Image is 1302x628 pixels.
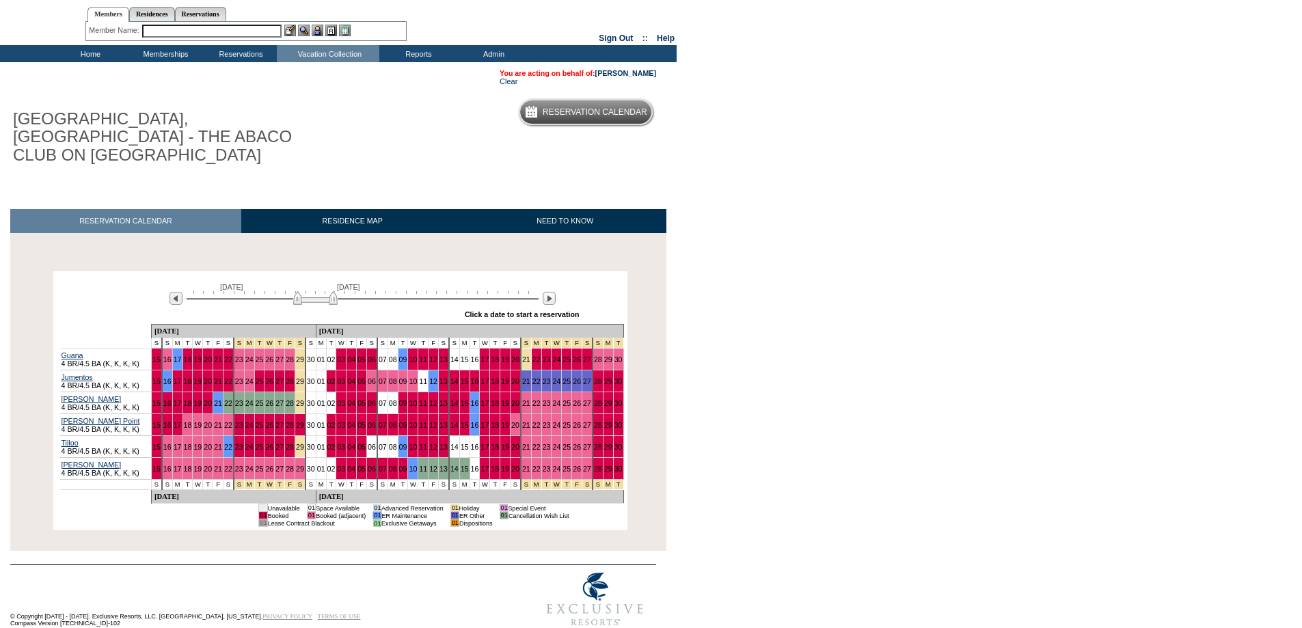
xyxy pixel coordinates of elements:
[298,25,310,36] img: View
[389,465,397,473] a: 08
[235,465,243,473] a: 23
[461,421,469,429] a: 15
[614,421,623,429] a: 30
[256,421,264,429] a: 25
[552,421,560,429] a: 24
[152,443,161,451] a: 15
[245,421,254,429] a: 24
[163,443,172,451] a: 16
[286,465,294,473] a: 28
[429,399,437,407] a: 12
[62,373,93,381] a: Jumentos
[491,355,499,364] a: 18
[327,377,336,385] a: 02
[450,421,459,429] a: 14
[265,355,273,364] a: 26
[224,443,232,451] a: 22
[511,443,519,451] a: 20
[152,465,161,473] a: 15
[184,421,192,429] a: 18
[286,443,294,451] a: 28
[409,443,417,451] a: 10
[399,443,407,451] a: 09
[399,465,407,473] a: 09
[532,355,541,364] a: 22
[471,377,479,385] a: 16
[193,399,202,407] a: 19
[552,399,560,407] a: 24
[500,77,517,85] a: Clear
[224,399,232,407] a: 22
[275,377,284,385] a: 27
[163,421,172,429] a: 16
[163,465,172,473] a: 16
[480,377,489,385] a: 17
[224,377,232,385] a: 22
[368,355,376,364] a: 06
[543,355,551,364] a: 23
[562,377,571,385] a: 25
[532,443,541,451] a: 22
[501,465,509,473] a: 19
[471,421,479,429] a: 16
[573,399,581,407] a: 26
[286,355,294,364] a: 28
[409,465,417,473] a: 10
[317,355,325,364] a: 01
[184,377,192,385] a: 18
[256,465,264,473] a: 25
[368,465,376,473] a: 06
[450,443,459,451] a: 14
[439,377,448,385] a: 13
[501,443,509,451] a: 19
[224,465,232,473] a: 22
[614,443,623,451] a: 30
[573,421,581,429] a: 26
[583,399,591,407] a: 27
[152,421,161,429] a: 15
[265,377,273,385] a: 26
[296,399,304,407] a: 29
[265,465,273,473] a: 26
[511,465,519,473] a: 20
[543,292,556,305] img: Next
[543,377,551,385] a: 23
[368,443,376,451] a: 06
[193,421,202,429] a: 19
[275,355,284,364] a: 27
[184,443,192,451] a: 18
[461,355,469,364] a: 15
[491,443,499,451] a: 18
[543,421,551,429] a: 23
[604,443,612,451] a: 29
[379,443,387,451] a: 07
[307,355,315,364] a: 30
[543,465,551,473] a: 23
[562,399,571,407] a: 25
[614,355,623,364] a: 30
[256,443,264,451] a: 25
[235,421,243,429] a: 23
[284,25,296,36] img: b_edit.gif
[439,355,448,364] a: 13
[265,443,273,451] a: 26
[429,443,437,451] a: 12
[347,443,355,451] a: 04
[522,465,530,473] a: 21
[214,465,222,473] a: 21
[379,421,387,429] a: 07
[562,421,571,429] a: 25
[552,355,560,364] a: 24
[594,355,602,364] a: 28
[389,377,397,385] a: 08
[347,377,355,385] a: 04
[337,443,345,451] a: 03
[501,399,509,407] a: 19
[347,399,355,407] a: 04
[532,377,541,385] a: 22
[429,465,437,473] a: 12
[389,355,397,364] a: 08
[368,421,376,429] a: 06
[511,377,519,385] a: 20
[307,443,315,451] a: 30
